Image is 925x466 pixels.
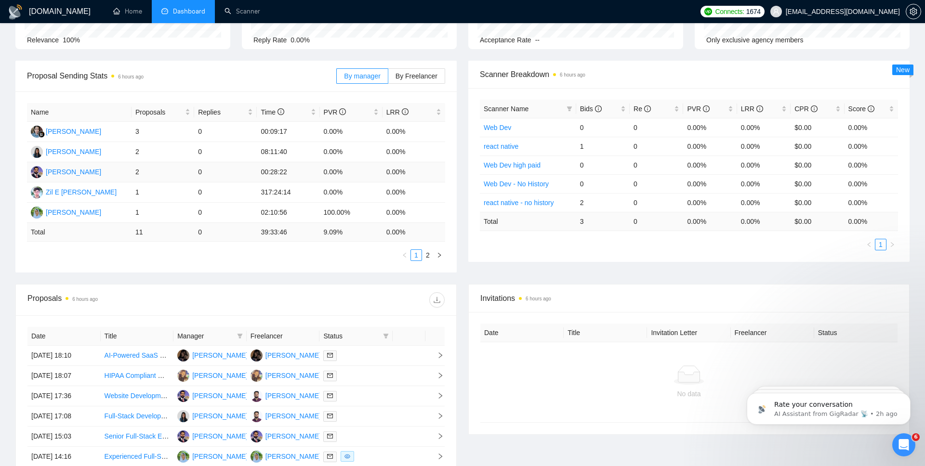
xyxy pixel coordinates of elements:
[429,292,445,308] button: download
[595,105,602,112] span: info-circle
[105,392,196,400] a: Website Development Needed
[324,108,346,116] span: PVR
[118,74,144,79] time: 6 hours ago
[791,174,844,193] td: $0.00
[383,333,389,339] span: filter
[423,250,433,260] a: 2
[715,6,744,17] span: Connects:
[399,249,410,261] li: Previous Page
[132,103,194,122] th: Proposals
[794,105,817,113] span: CPR
[177,451,189,463] img: MR
[27,103,132,122] th: Name
[101,346,174,366] td: AI-Powered SaaS Proof of Concept (Restaurant Tech)
[402,108,409,115] span: info-circle
[177,370,189,382] img: M
[135,107,183,117] span: Proposals
[383,142,445,162] td: 0.00%
[63,36,80,44] span: 100%
[732,373,925,440] iframe: Intercom notifications message
[265,431,321,441] div: [PERSON_NAME]
[576,155,630,174] td: 0
[257,122,319,142] td: 00:09:17
[257,182,319,203] td: 317:24:14
[27,70,336,82] span: Proposal Sending Stats
[484,180,549,188] a: Web Dev - No History
[320,122,383,142] td: 0.00%
[429,352,444,359] span: right
[791,212,844,231] td: $ 0.00
[247,327,320,346] th: Freelancer
[889,242,895,247] span: right
[429,433,444,440] span: right
[194,122,257,142] td: 0
[253,36,287,44] span: Reply Rate
[741,105,763,113] span: LRR
[383,182,445,203] td: 0.00%
[422,249,434,261] li: 2
[46,126,101,137] div: [PERSON_NAME]
[480,292,898,304] span: Invitations
[177,410,189,422] img: KS
[683,137,737,155] td: 0.00%
[257,142,319,162] td: 08:11:40
[251,410,263,422] img: HA
[31,186,43,198] img: ZE
[434,249,445,261] button: right
[791,137,844,155] td: $0.00
[756,105,763,112] span: info-circle
[113,7,142,15] a: homeHome
[683,193,737,212] td: 0.00%
[225,7,260,15] a: searchScanner
[101,427,174,447] td: Senior Full-Stack Engineer (Next.js + TypeScript) - Remote
[194,203,257,223] td: 0
[565,102,574,116] span: filter
[484,161,541,169] a: Web Dev high paid
[132,162,194,182] td: 2
[576,118,630,137] td: 0
[580,105,602,113] span: Bids
[630,212,683,231] td: 0
[46,146,101,157] div: [PERSON_NAME]
[192,451,248,462] div: [PERSON_NAME]
[868,105,874,112] span: info-circle
[31,147,101,155] a: KS[PERSON_NAME]
[484,105,529,113] span: Scanner Name
[8,4,23,20] img: logo
[402,252,408,258] span: left
[845,155,898,174] td: 0.00%
[488,388,890,399] div: No data
[576,174,630,193] td: 0
[875,239,886,250] a: 1
[480,36,531,44] span: Acceptance Rate
[46,207,101,218] div: [PERSON_NAME]
[484,124,511,131] a: Web Dev
[132,203,194,223] td: 1
[177,371,248,379] a: M[PERSON_NAME]
[344,72,380,80] span: By manager
[429,372,444,379] span: right
[251,451,263,463] img: MR
[257,203,319,223] td: 02:10:56
[630,193,683,212] td: 0
[101,406,174,427] td: Full-Stack Developer for Smart Sports Platform (NextWave – FasTicket Expansion Phase)
[791,155,844,174] td: $0.00
[875,239,886,250] li: 1
[177,390,189,402] img: AA
[436,252,442,258] span: right
[630,137,683,155] td: 0
[194,142,257,162] td: 0
[866,242,872,247] span: left
[251,349,263,362] img: HS
[339,108,346,115] span: info-circle
[320,162,383,182] td: 0.00%
[863,239,875,250] li: Previous Page
[251,391,321,399] a: HA[PERSON_NAME]
[27,223,132,242] td: Total
[411,250,422,260] a: 1
[737,155,791,174] td: 0.00%
[132,122,194,142] td: 3
[132,223,194,242] td: 11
